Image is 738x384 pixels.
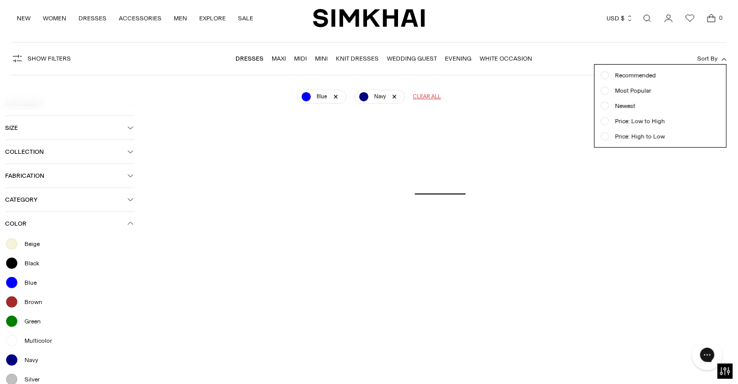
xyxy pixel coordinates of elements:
a: SIMKHAI [313,8,425,28]
span: Price: High to Low [609,132,665,141]
a: Open search modal [637,8,657,29]
a: Dresses [236,55,264,62]
a: Clear all [413,90,441,104]
a: WOMEN [43,7,66,30]
iframe: Sign Up via Text for Offers [8,345,102,376]
span: Most Popular [609,86,651,95]
a: Wishlist [680,8,700,29]
a: NEW [17,7,31,30]
a: Mini [315,55,328,62]
a: Go to the account page [658,8,679,29]
span: Sort By [697,55,718,62]
a: Wedding Guest [387,55,437,62]
a: DRESSES [78,7,107,30]
a: Knit Dresses [336,55,379,62]
a: White Occasion [480,55,533,62]
a: Blue [297,90,347,104]
a: Navy [355,90,405,104]
a: Midi [295,55,307,62]
button: Sort By [697,53,727,64]
button: USD $ [607,7,634,30]
a: Open cart modal [701,8,722,29]
a: ACCESSORIES [119,7,162,30]
a: SALE [238,7,253,30]
span: Show Filters [28,55,71,62]
a: Maxi [272,55,286,62]
a: Evening [445,55,472,62]
a: EXPLORE [199,7,226,30]
span: Newest [609,101,636,111]
span: 0 [717,13,726,22]
nav: Linked collections [236,48,533,69]
a: MEN [174,7,187,30]
iframe: Gorgias live chat messenger [687,336,728,374]
button: Show Filters [11,50,71,67]
span: Clear all [413,93,441,101]
span: Price: Low to High [609,117,665,126]
span: Recommended [609,71,656,80]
